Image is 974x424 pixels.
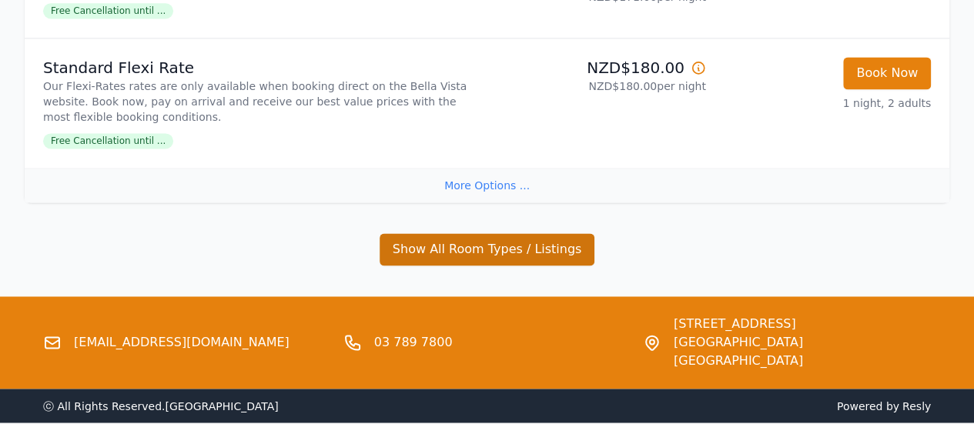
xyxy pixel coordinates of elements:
[25,168,949,202] div: More Options ...
[843,57,931,89] button: Book Now
[43,57,481,78] p: Standard Flexi Rate
[43,78,481,125] p: Our Flexi-Rates rates are only available when booking direct on the Bella Vista website. Book now...
[494,398,932,413] span: Powered by
[43,399,279,412] span: ⓒ All Rights Reserved. [GEOGRAPHIC_DATA]
[494,78,706,94] p: NZD$180.00 per night
[380,233,595,265] button: Show All Room Types / Listings
[902,399,931,412] a: Resly
[43,3,173,18] span: Free Cancellation until ...
[43,133,173,149] span: Free Cancellation until ...
[674,315,931,333] span: [STREET_ADDRESS]
[718,95,931,111] p: 1 night, 2 adults
[494,57,706,78] p: NZD$180.00
[674,333,931,370] span: [GEOGRAPHIC_DATA] [GEOGRAPHIC_DATA]
[374,333,453,352] a: 03 789 7800
[74,333,290,352] a: [EMAIL_ADDRESS][DOMAIN_NAME]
